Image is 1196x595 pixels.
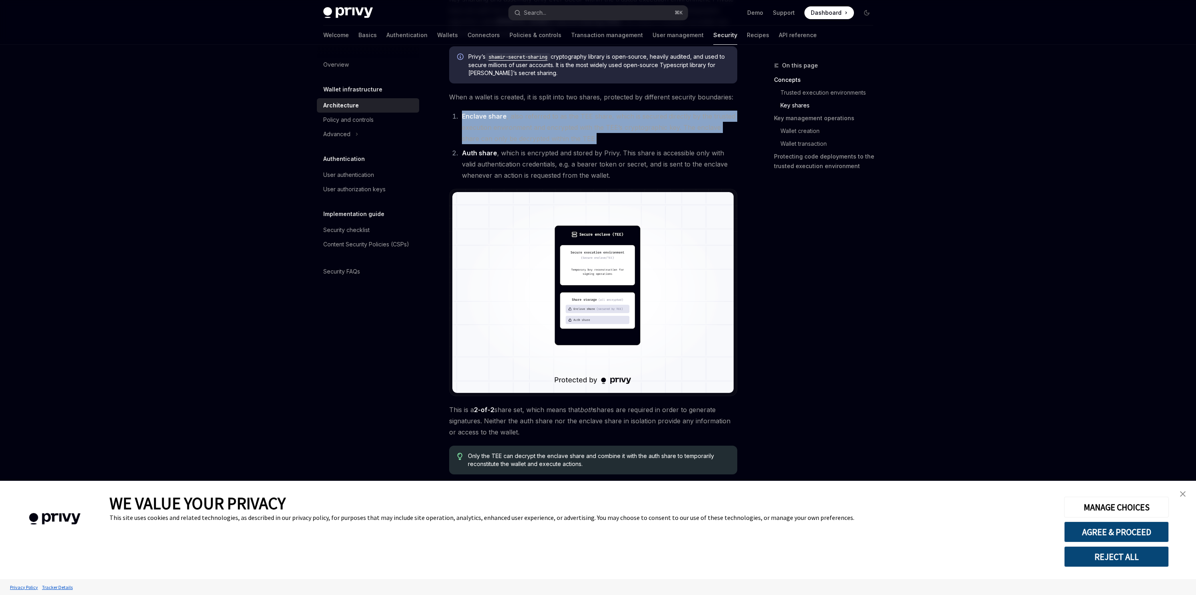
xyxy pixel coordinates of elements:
div: Content Security Policies (CSPs) [323,240,409,249]
button: Search...⌘K [509,6,688,20]
a: User authorization keys [317,182,419,196]
span: On this page [782,61,818,70]
a: Protecting code deployments to the trusted execution environment [774,150,880,173]
a: Welcome [323,26,349,45]
div: Advanced [323,129,350,139]
a: Trusted execution environments [780,86,880,99]
strong: Enclave share [462,112,507,120]
a: Wallet transaction [780,137,880,150]
div: User authentication [323,170,374,180]
span: ⌘ K [675,10,683,16]
a: Wallet creation [780,125,880,137]
img: Trusted execution environment key shares [452,192,734,393]
a: Privacy Policy [8,580,40,594]
div: Policy and controls [323,115,374,125]
li: , which is encrypted and stored by Privy. This share is accessible only with valid authentication... [460,147,737,181]
a: shamir-secret-sharing [486,53,551,60]
div: Architecture [323,101,359,110]
a: User authentication [317,168,419,182]
a: User management [653,26,704,45]
a: Key management operations [774,112,880,125]
a: Basics [358,26,377,45]
button: MANAGE CHOICES [1064,497,1169,518]
img: company logo [12,502,98,536]
a: Policies & controls [509,26,561,45]
a: Recipes [747,26,769,45]
li: , also referred to as the TEE share, which is secured directly by the trusted execution environme... [460,111,737,144]
div: Security FAQs [323,267,360,276]
a: Security FAQs [317,264,419,279]
a: Connectors [468,26,500,45]
a: Overview [317,58,419,72]
button: AGREE & PROCEED [1064,522,1169,542]
span: WE VALUE YOUR PRIVACY [109,493,286,514]
div: Search... [524,8,546,18]
img: close banner [1180,491,1186,497]
button: REJECT ALL [1064,546,1169,567]
a: Support [773,9,795,17]
a: Security [713,26,737,45]
h5: Authentication [323,154,365,164]
a: Tracker Details [40,580,75,594]
div: Overview [323,60,349,69]
img: dark logo [323,7,373,18]
svg: Tip [457,453,463,460]
a: Security checklist [317,223,419,237]
a: close banner [1175,486,1191,502]
code: shamir-secret-sharing [486,53,551,61]
strong: 2-of-2 [474,406,494,414]
a: Policy and controls [317,113,419,127]
a: Content Security Policies (CSPs) [317,237,419,252]
strong: Auth share [462,149,497,157]
a: Dashboard [804,6,854,19]
span: Only the TEE can decrypt the enclave share and combine it with the auth share to temporarily reco... [468,452,729,468]
div: This site uses cookies and related technologies, as described in our privacy policy, for purposes... [109,514,1052,522]
h5: Wallet infrastructure [323,85,382,94]
a: Transaction management [571,26,643,45]
a: Demo [747,9,763,17]
a: API reference [779,26,817,45]
span: Privy’s cryptography library is open-source, heavily audited, and used to secure millions of user... [468,53,729,77]
span: This is a share set, which means that shares are required in order to generate signatures. Neithe... [449,404,737,438]
button: Toggle dark mode [860,6,873,19]
span: When a wallet is created, it is split into two shares, protected by different security boundaries: [449,91,737,103]
a: Concepts [774,73,880,86]
a: Architecture [317,98,419,113]
span: Dashboard [811,9,842,17]
a: Wallets [437,26,458,45]
h5: Implementation guide [323,209,384,219]
svg: Info [457,54,465,61]
a: Authentication [386,26,428,45]
div: User authorization keys [323,184,386,194]
div: Security checklist [323,225,370,235]
em: both [580,406,593,414]
a: Key shares [780,99,880,112]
